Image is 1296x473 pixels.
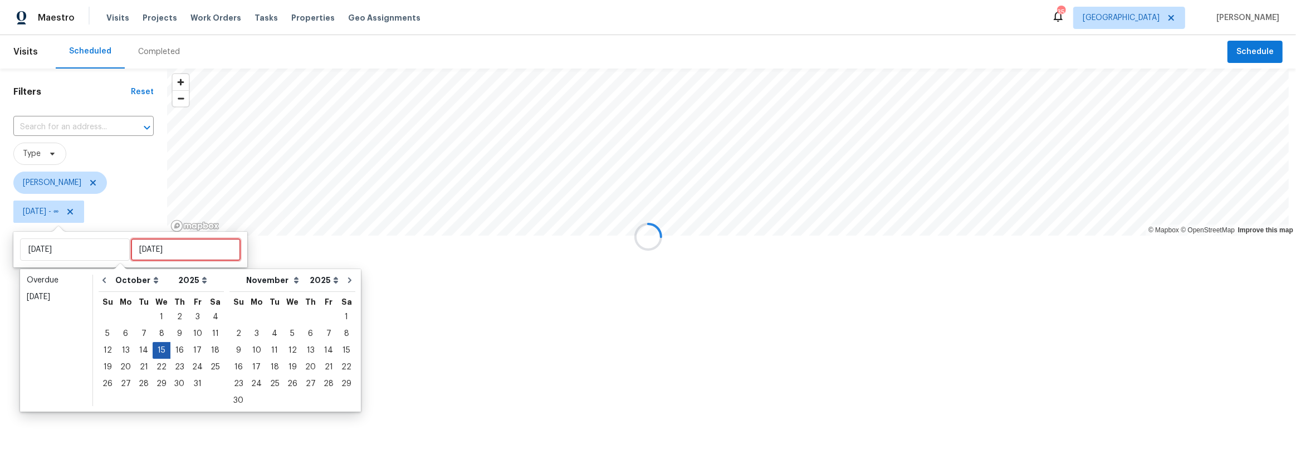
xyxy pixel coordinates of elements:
div: 12 [99,343,116,358]
div: 22 [338,359,355,375]
abbr: Sunday [102,298,113,306]
select: Month [113,272,175,289]
div: Mon Nov 17 2025 [247,359,266,376]
div: Sun Oct 12 2025 [99,342,116,359]
div: Thu Nov 13 2025 [301,342,320,359]
div: 12 [283,343,301,358]
div: Mon Oct 27 2025 [116,376,135,392]
div: Sat Oct 25 2025 [207,359,224,376]
div: 8 [153,326,170,342]
div: 28 [135,376,153,392]
div: 22 [153,359,170,375]
input: Start date [20,238,130,261]
div: 29 [338,376,355,392]
div: 5 [99,326,116,342]
div: Sat Oct 11 2025 [207,325,224,342]
div: 14 [320,343,338,358]
div: 21 [135,359,153,375]
div: Tue Nov 18 2025 [266,359,283,376]
div: Thu Oct 09 2025 [170,325,188,342]
select: Month [243,272,307,289]
div: Sat Nov 22 2025 [338,359,355,376]
div: Mon Nov 03 2025 [247,325,266,342]
button: Go to previous month [96,269,113,291]
div: 2 [229,326,247,342]
div: 21 [320,359,338,375]
div: Wed Nov 12 2025 [283,342,301,359]
div: Sun Nov 23 2025 [229,376,247,392]
div: Mon Nov 24 2025 [247,376,266,392]
div: 1 [338,309,355,325]
div: Sun Nov 02 2025 [229,325,247,342]
input: Wed, Oct 14 [131,238,241,261]
button: Zoom out [173,90,189,106]
button: Zoom in [173,74,189,90]
a: Mapbox [1148,226,1179,234]
div: Sat Nov 15 2025 [338,342,355,359]
div: Wed Oct 08 2025 [153,325,170,342]
div: 15 [153,343,170,358]
div: Tue Nov 25 2025 [266,376,283,392]
div: Thu Nov 27 2025 [301,376,320,392]
div: Overdue [27,275,86,286]
div: 20 [301,359,320,375]
div: Sun Nov 16 2025 [229,359,247,376]
div: 10 [247,343,266,358]
abbr: Thursday [305,298,316,306]
div: Thu Oct 16 2025 [170,342,188,359]
div: Wed Nov 05 2025 [283,325,301,342]
div: 14 [135,343,153,358]
div: 18 [207,343,224,358]
div: 7 [135,326,153,342]
abbr: Friday [325,298,332,306]
div: Mon Nov 10 2025 [247,342,266,359]
div: 17 [247,359,266,375]
select: Year [175,272,210,289]
div: 24 [188,359,207,375]
div: Sat Nov 08 2025 [338,325,355,342]
div: 27 [301,376,320,392]
div: 16 [170,343,188,358]
div: 15 [338,343,355,358]
div: 19 [99,359,116,375]
div: Wed Nov 26 2025 [283,376,301,392]
div: Sat Nov 01 2025 [338,309,355,325]
div: 27 [116,376,135,392]
div: 23 [170,359,188,375]
div: 26 [283,376,301,392]
a: OpenStreetMap [1181,226,1235,234]
abbr: Saturday [341,298,352,306]
div: Fri Nov 14 2025 [320,342,338,359]
div: Wed Oct 29 2025 [153,376,170,392]
div: 18 [266,359,283,375]
div: Fri Nov 07 2025 [320,325,338,342]
div: Thu Oct 30 2025 [170,376,188,392]
div: [DATE] [27,291,86,303]
div: 19 [283,359,301,375]
div: Tue Nov 04 2025 [266,325,283,342]
div: Tue Oct 21 2025 [135,359,153,376]
div: Sat Oct 18 2025 [207,342,224,359]
abbr: Monday [120,298,132,306]
abbr: Thursday [174,298,185,306]
div: 1 [153,309,170,325]
div: 31 [188,376,207,392]
div: 25 [266,376,283,392]
div: 17 [188,343,207,358]
div: Thu Oct 23 2025 [170,359,188,376]
div: 30 [229,393,247,408]
div: Fri Oct 17 2025 [188,342,207,359]
div: Mon Oct 20 2025 [116,359,135,376]
div: Wed Oct 22 2025 [153,359,170,376]
div: Tue Oct 14 2025 [135,342,153,359]
div: Sat Nov 29 2025 [338,376,355,392]
abbr: Tuesday [270,298,280,306]
select: Year [307,272,341,289]
div: 35 [1057,7,1065,18]
div: Sun Oct 26 2025 [99,376,116,392]
div: 6 [301,326,320,342]
div: 7 [320,326,338,342]
div: 24 [247,376,266,392]
div: Mon Oct 13 2025 [116,342,135,359]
